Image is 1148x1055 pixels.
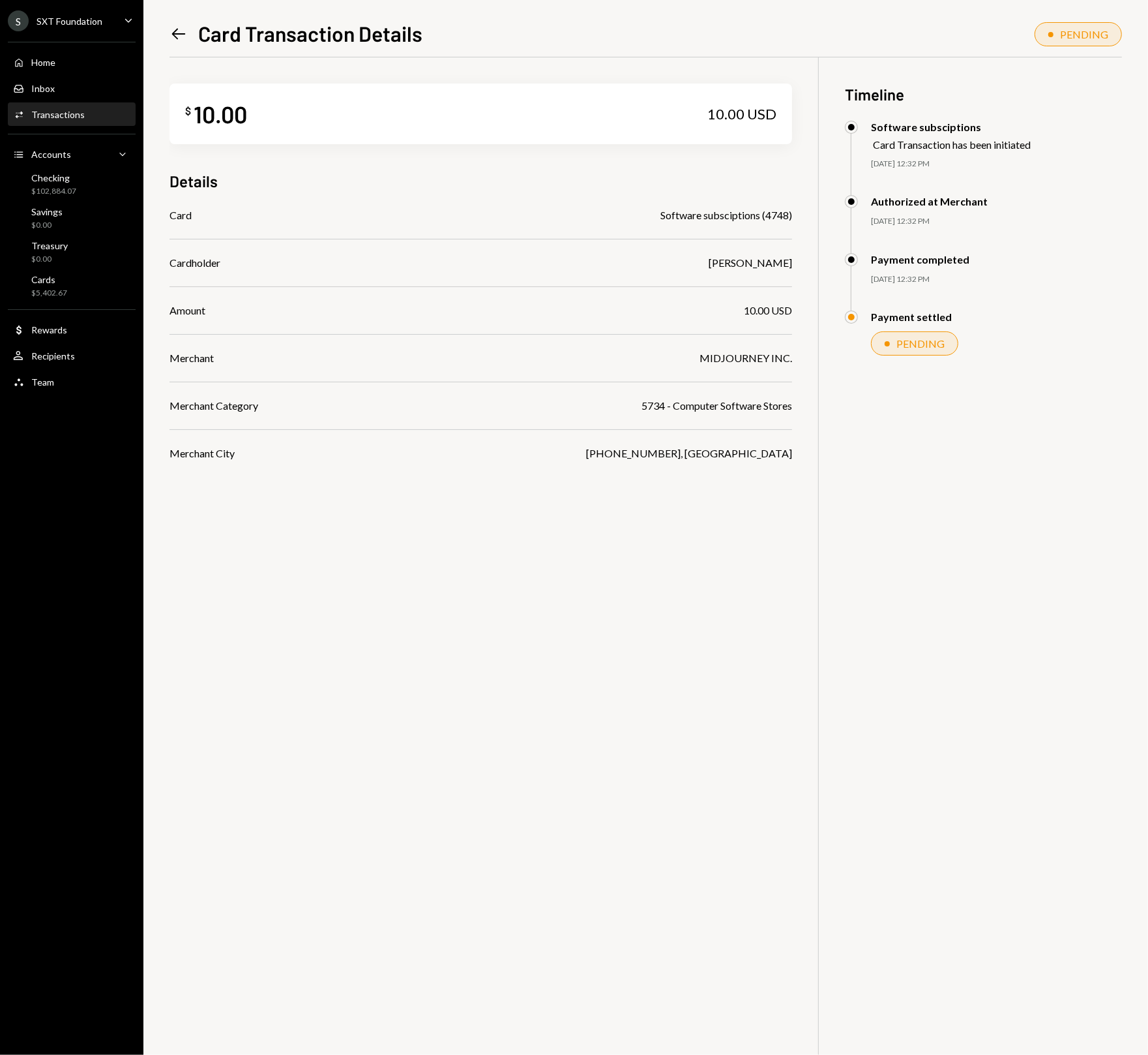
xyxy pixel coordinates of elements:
[37,16,102,27] div: SXT Foundation
[8,102,136,126] a: Transactions
[169,303,205,318] div: Amount
[8,10,29,31] div: S
[8,236,136,268] a: Treasury$0.00
[8,202,136,234] a: Savings$0.00
[8,370,136,393] a: Team
[871,195,988,207] div: Authorized at Merchant
[31,324,67,335] div: Rewards
[169,255,220,271] div: Cardholder
[31,57,55,68] div: Home
[31,376,54,388] div: Team
[871,311,952,323] div: Payment settled
[871,274,1122,285] div: [DATE] 12:32 PM
[845,84,1122,105] h3: Timeline
[871,253,969,266] div: Payment completed
[641,398,792,414] div: 5734 - Computer Software Stores
[31,186,76,197] div: $102,884.07
[896,337,945,350] div: PENDING
[8,168,136,200] a: Checking$102,884.07
[8,270,136,301] a: Cards$5,402.67
[169,350,214,366] div: Merchant
[871,121,1031,133] div: Software subsciptions
[8,50,136,74] a: Home
[660,207,792,223] div: Software subsciptions (4748)
[169,398,258,414] div: Merchant Category
[8,318,136,341] a: Rewards
[169,207,192,223] div: Card
[709,255,792,271] div: [PERSON_NAME]
[873,138,1031,151] div: Card Transaction has been initiated
[31,350,75,361] div: Recipients
[699,350,792,366] div: MIDJOURNEY INC.
[1060,28,1108,40] div: PENDING
[586,446,792,461] div: [PHONE_NUMBER], [GEOGRAPHIC_DATA]
[169,170,218,192] h3: Details
[31,83,55,94] div: Inbox
[31,254,68,265] div: $0.00
[198,20,422,46] h1: Card Transaction Details
[8,344,136,367] a: Recipients
[31,206,63,217] div: Savings
[8,142,136,166] a: Accounts
[871,216,1122,227] div: [DATE] 12:32 PM
[744,303,792,318] div: 10.00 USD
[185,104,191,117] div: $
[169,446,235,461] div: Merchant City
[194,99,247,129] div: 10.00
[31,220,63,231] div: $0.00
[707,105,776,123] div: 10.00 USD
[31,172,76,183] div: Checking
[31,288,67,299] div: $5,402.67
[31,109,85,120] div: Transactions
[31,240,68,251] div: Treasury
[31,274,67,285] div: Cards
[8,76,136,100] a: Inbox
[871,159,1122,170] div: [DATE] 12:32 PM
[31,149,71,160] div: Accounts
